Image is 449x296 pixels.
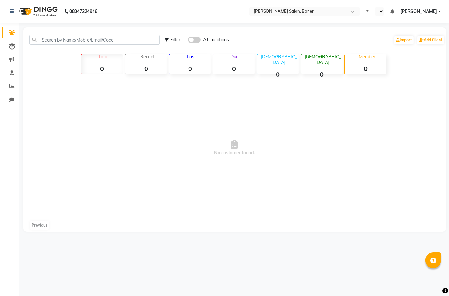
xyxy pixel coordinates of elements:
[348,54,386,60] p: Member
[172,54,211,60] p: Lost
[301,70,343,78] strong: 0
[23,77,446,219] span: No customer found.
[169,65,211,73] strong: 0
[213,65,254,73] strong: 0
[16,3,59,20] img: logo
[345,65,386,73] strong: 0
[81,65,123,73] strong: 0
[29,35,160,45] input: Search by Name/Mobile/Email/Code
[203,37,229,43] span: All Locations
[260,54,299,65] p: [DEMOGRAPHIC_DATA]
[400,8,437,15] span: [PERSON_NAME]
[394,36,414,44] a: Import
[84,54,123,60] p: Total
[128,54,167,60] p: Recent
[304,54,343,65] p: [DEMOGRAPHIC_DATA]
[257,70,299,78] strong: 0
[170,37,180,43] span: Filter
[69,3,97,20] b: 08047224946
[417,36,444,44] a: Add Client
[214,54,254,60] p: Due
[125,65,167,73] strong: 0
